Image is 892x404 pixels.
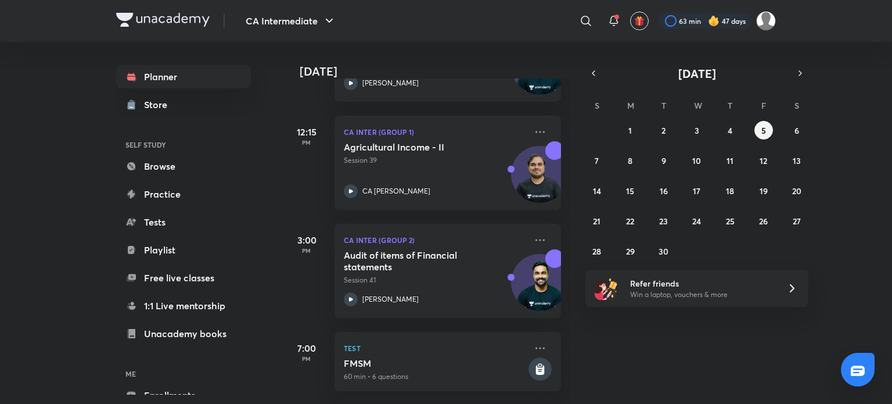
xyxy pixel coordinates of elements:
[754,212,773,230] button: September 26, 2025
[621,151,639,170] button: September 8, 2025
[630,12,649,30] button: avatar
[362,186,430,196] p: CA [PERSON_NAME]
[283,125,330,139] h5: 12:15
[116,322,251,345] a: Unacademy books
[654,242,673,260] button: September 30, 2025
[344,141,488,153] h5: Agricultural Income - II
[630,277,773,289] h6: Refer friends
[512,152,567,208] img: Avatar
[694,100,702,111] abbr: Wednesday
[362,78,419,88] p: [PERSON_NAME]
[595,277,618,300] img: referral
[344,233,526,247] p: CA Inter (Group 2)
[693,185,700,196] abbr: September 17, 2025
[756,11,776,31] img: siddhant soni
[688,212,706,230] button: September 24, 2025
[654,151,673,170] button: September 9, 2025
[621,242,639,260] button: September 29, 2025
[688,181,706,200] button: September 17, 2025
[621,121,639,140] button: September 1, 2025
[116,183,251,206] a: Practice
[630,289,773,300] p: Win a laptop, vouchers & more
[794,100,799,111] abbr: Saturday
[792,185,801,196] abbr: September 20, 2025
[793,155,801,166] abbr: September 13, 2025
[116,294,251,317] a: 1:1 Live mentorship
[692,216,701,227] abbr: September 24, 2025
[760,185,768,196] abbr: September 19, 2025
[283,247,330,254] p: PM
[761,100,766,111] abbr: Friday
[626,216,634,227] abbr: September 22, 2025
[595,100,599,111] abbr: Sunday
[344,341,526,355] p: Test
[588,212,606,230] button: September 21, 2025
[760,155,767,166] abbr: September 12, 2025
[283,233,330,247] h5: 3:00
[721,181,739,200] button: September 18, 2025
[692,155,701,166] abbr: September 10, 2025
[721,151,739,170] button: September 11, 2025
[726,216,735,227] abbr: September 25, 2025
[344,357,526,369] h5: FMSM
[721,212,739,230] button: September 25, 2025
[661,155,666,166] abbr: September 9, 2025
[300,65,573,78] h4: [DATE]
[626,246,635,257] abbr: September 29, 2025
[634,16,645,26] img: avatar
[116,13,210,30] a: Company Logo
[759,216,768,227] abbr: September 26, 2025
[283,355,330,362] p: PM
[726,185,734,196] abbr: September 18, 2025
[661,100,666,111] abbr: Tuesday
[627,100,634,111] abbr: Monday
[593,216,600,227] abbr: September 21, 2025
[654,181,673,200] button: September 16, 2025
[116,13,210,27] img: Company Logo
[661,125,666,136] abbr: September 2, 2025
[144,98,174,112] div: Store
[787,181,806,200] button: September 20, 2025
[116,65,251,88] a: Planner
[621,212,639,230] button: September 22, 2025
[621,181,639,200] button: September 15, 2025
[754,121,773,140] button: September 5, 2025
[787,121,806,140] button: September 6, 2025
[344,275,526,285] p: Session 41
[593,185,601,196] abbr: September 14, 2025
[654,212,673,230] button: September 23, 2025
[754,181,773,200] button: September 19, 2025
[761,125,766,136] abbr: September 5, 2025
[695,125,699,136] abbr: September 3, 2025
[721,121,739,140] button: September 4, 2025
[654,121,673,140] button: September 2, 2025
[116,238,251,262] a: Playlist
[283,139,330,146] p: PM
[659,246,668,257] abbr: September 30, 2025
[116,93,251,116] a: Store
[344,125,526,139] p: CA Inter (Group 1)
[728,125,732,136] abbr: September 4, 2025
[626,185,634,196] abbr: September 15, 2025
[787,151,806,170] button: September 13, 2025
[688,121,706,140] button: September 3, 2025
[283,341,330,355] h5: 7:00
[344,371,526,382] p: 60 min • 6 questions
[628,155,632,166] abbr: September 8, 2025
[592,246,601,257] abbr: September 28, 2025
[344,155,526,166] p: Session 39
[116,266,251,289] a: Free live classes
[726,155,733,166] abbr: September 11, 2025
[678,66,716,81] span: [DATE]
[344,249,488,273] h5: Audit of items of Financial statements
[794,125,799,136] abbr: September 6, 2025
[116,155,251,178] a: Browse
[793,216,801,227] abbr: September 27, 2025
[116,135,251,155] h6: SELF STUDY
[754,151,773,170] button: September 12, 2025
[595,155,599,166] abbr: September 7, 2025
[239,9,343,33] button: CA Intermediate
[512,260,567,316] img: Avatar
[588,242,606,260] button: September 28, 2025
[362,294,419,305] p: [PERSON_NAME]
